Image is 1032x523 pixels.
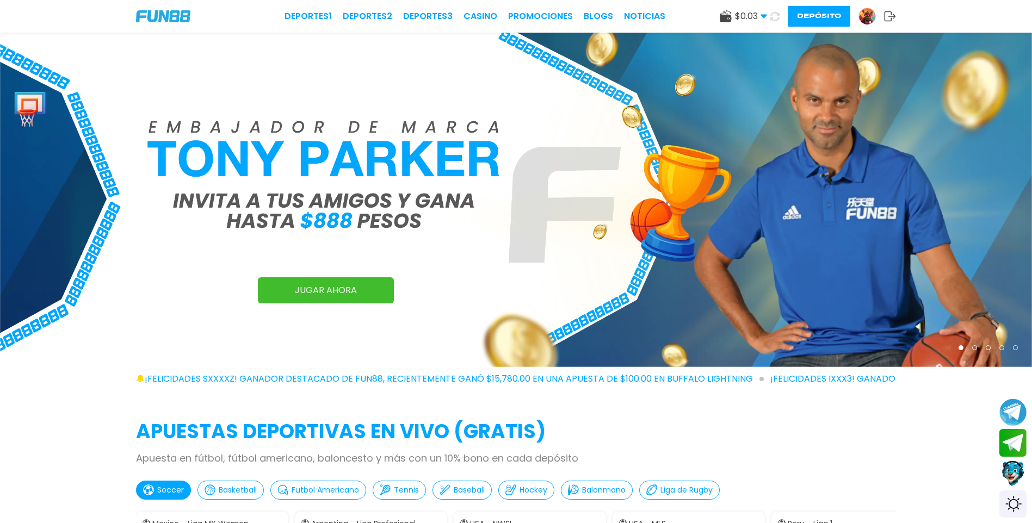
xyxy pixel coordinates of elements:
[292,484,359,496] p: Futbol Americano
[660,484,713,496] p: Liga de Rugby
[561,481,633,500] button: Balonmano
[136,417,896,446] h2: APUESTAS DEPORTIVAS EN VIVO (gratis)
[858,8,884,25] a: Avatar
[999,459,1027,488] button: Contact customer service
[582,484,626,496] p: Balonmano
[999,429,1027,457] button: Join telegram
[145,372,764,385] span: ¡FELICIDADES sxxxxz! GANADOR DESTACADO DE FUN88, RECIENTEMENTE GANÓ $15,780.00 EN UNA APUESTA DE ...
[157,484,184,496] p: Soccer
[394,484,419,496] p: Tennis
[788,6,850,27] button: Depósito
[735,10,767,23] span: $ 0.03
[219,484,257,496] p: Basketball
[639,481,720,500] button: Liga de Rugby
[432,481,492,500] button: Baseball
[584,10,613,23] a: BLOGS
[136,481,191,500] button: Soccer
[285,10,332,23] a: Deportes1
[999,490,1027,518] div: Switch theme
[136,10,190,22] img: Company Logo
[403,10,453,23] a: Deportes3
[270,481,366,500] button: Futbol Americano
[859,8,875,24] img: Avatar
[197,481,264,500] button: Basketball
[520,484,547,496] p: Hockey
[464,10,497,23] a: CASINO
[373,481,426,500] button: Tennis
[508,10,573,23] a: Promociones
[258,277,394,303] a: JUGAR AHORA
[624,10,665,23] a: NOTICIAS
[498,481,554,500] button: Hockey
[454,484,485,496] p: Baseball
[343,10,392,23] a: Deportes2
[999,398,1027,426] button: Join telegram channel
[136,451,896,465] p: Apuesta en fútbol, fútbol americano, baloncesto y más con un 10% bono en cada depósito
